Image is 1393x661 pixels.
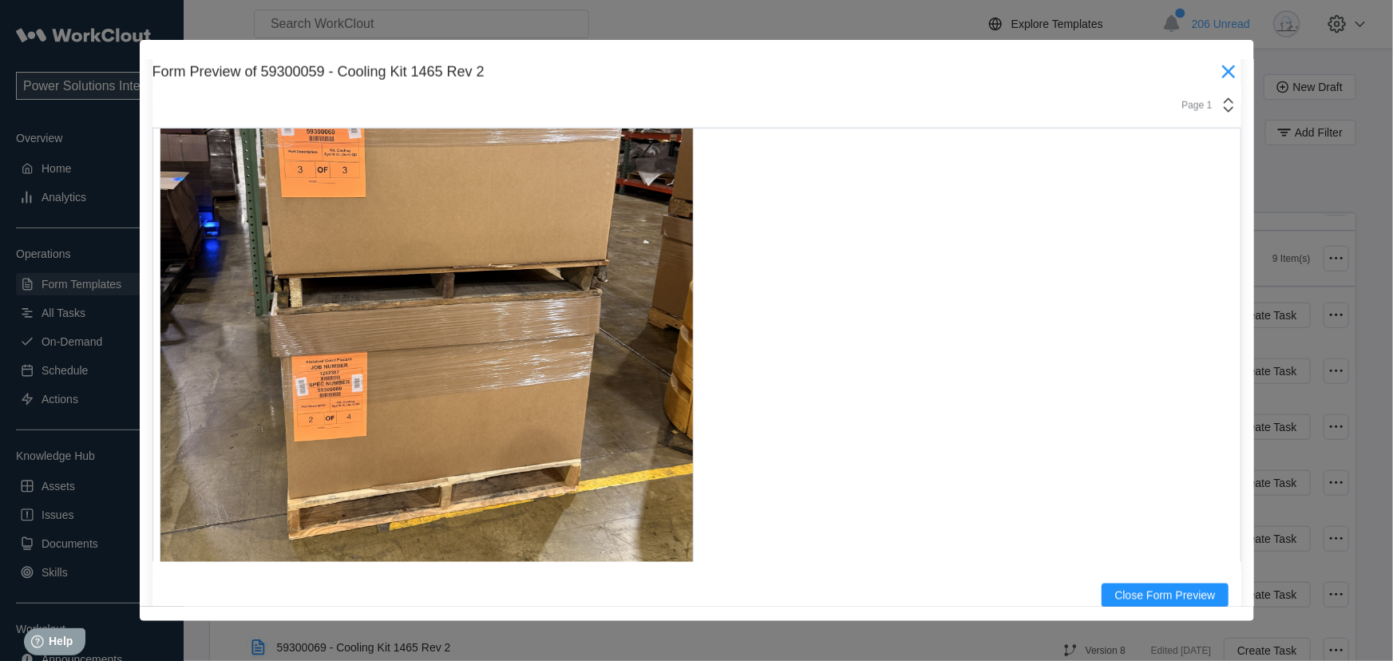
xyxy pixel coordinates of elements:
[1114,589,1215,600] span: Close Form Preview
[152,64,1216,81] div: Form Preview of 59300059 - Cooling Kit 1465 Rev 2
[1102,583,1228,607] button: Close Form Preview
[1173,100,1213,111] div: Page 1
